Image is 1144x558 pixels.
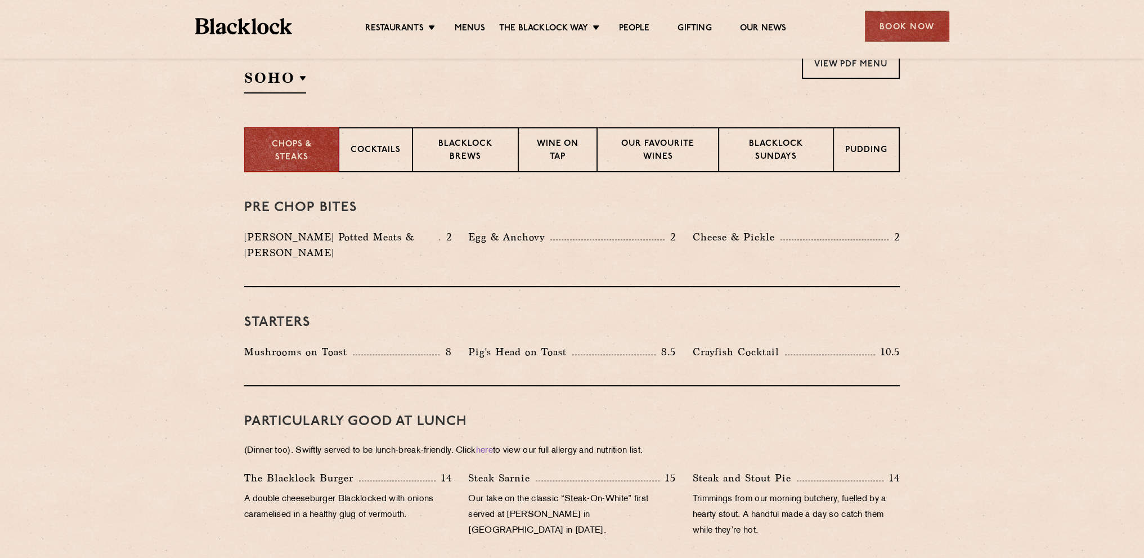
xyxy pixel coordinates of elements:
[468,344,572,360] p: Pig's Head on Toast
[883,471,900,485] p: 14
[244,200,900,215] h3: Pre Chop Bites
[424,138,506,164] p: Blacklock Brews
[244,344,353,360] p: Mushrooms on Toast
[195,18,293,34] img: BL_Textured_Logo-footer-cropped.svg
[351,144,401,158] p: Cocktails
[468,492,675,539] p: Our take on the classic “Steak-On-White” first served at [PERSON_NAME] in [GEOGRAPHIC_DATA] in [D...
[439,345,451,359] p: 8
[609,138,706,164] p: Our favourite wines
[244,443,900,459] p: (Dinner too). Swiftly served to be lunch-break-friendly. Click to view our full allergy and nutri...
[865,11,949,42] div: Book Now
[802,48,900,79] a: View PDF Menu
[257,139,327,164] p: Chops & Steaks
[440,230,451,244] p: 2
[499,23,588,35] a: The Blacklock Way
[845,144,887,158] p: Pudding
[730,138,822,164] p: Blacklock Sundays
[476,447,493,455] a: here
[244,414,900,429] h3: PARTICULARLY GOOD AT LUNCH
[468,470,536,486] p: Steak Sarnie
[740,23,787,35] a: Our News
[693,470,797,486] p: Steak and Stout Pie
[244,68,306,93] h2: SOHO
[244,315,900,330] h3: Starters
[468,229,550,245] p: Egg & Anchovy
[455,23,485,35] a: Menus
[660,471,676,485] p: 15
[678,23,711,35] a: Gifting
[889,230,900,244] p: 2
[875,345,900,359] p: 10.5
[693,344,785,360] p: Crayfish Cocktail
[619,23,649,35] a: People
[244,492,451,523] p: A double cheeseburger Blacklocked with onions caramelised in a healthy glug of vermouth.
[665,230,676,244] p: 2
[436,471,452,485] p: 14
[693,492,900,539] p: Trimmings from our morning butchery, fuelled by a hearty stout. A handful made a day so catch the...
[656,345,676,359] p: 8.5
[693,229,780,245] p: Cheese & Pickle
[365,23,424,35] a: Restaurants
[530,138,585,164] p: Wine on Tap
[244,470,359,486] p: The Blacklock Burger
[244,229,439,261] p: [PERSON_NAME] Potted Meats & [PERSON_NAME]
